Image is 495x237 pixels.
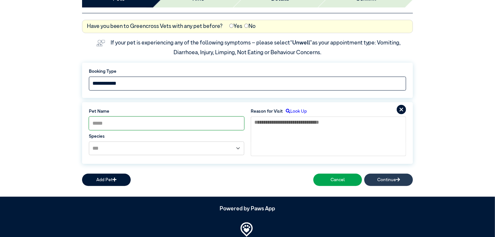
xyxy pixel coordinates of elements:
[89,68,406,75] label: Booking Type
[82,206,413,212] h5: Powered by Paws App
[290,40,312,46] span: “Unwell”
[89,133,244,140] label: Species
[229,22,242,31] label: Yes
[283,108,307,115] label: Look Up
[87,22,223,31] label: Have you been to Greencross Vets with any pet before?
[94,38,107,49] img: vet
[89,108,244,115] label: Pet Name
[313,174,362,186] button: Cancel
[244,22,256,31] label: No
[229,24,234,28] input: Yes
[244,24,248,28] input: No
[82,174,131,186] button: Add Pet
[364,174,413,186] button: Continue
[111,40,402,56] label: If your pet is experiencing any of the following symptoms – please select as your appointment typ...
[251,108,283,115] label: Reason for Visit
